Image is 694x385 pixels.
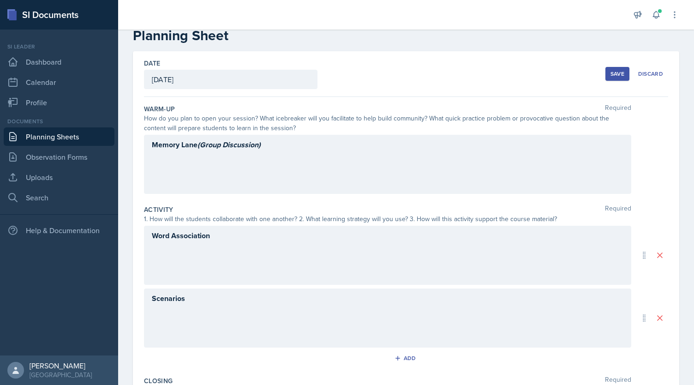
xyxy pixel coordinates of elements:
[4,53,114,71] a: Dashboard
[30,370,92,379] div: [GEOGRAPHIC_DATA]
[144,205,173,214] label: Activity
[144,59,160,68] label: Date
[396,355,416,362] div: Add
[152,230,210,241] strong: Word Association
[4,168,114,186] a: Uploads
[638,70,663,78] div: Discard
[133,27,679,44] h2: Planning Sheet
[4,148,114,166] a: Observation Forms
[197,139,261,150] em: (Group Discussion)
[391,351,421,365] button: Add
[605,67,629,81] button: Save
[144,114,631,133] div: How do you plan to open your session? What icebreaker will you facilitate to help build community...
[605,205,631,214] span: Required
[633,67,668,81] button: Discard
[4,73,114,91] a: Calendar
[610,70,624,78] div: Save
[30,361,92,370] div: [PERSON_NAME]
[152,139,261,150] strong: Memory Lane
[4,117,114,126] div: Documents
[4,188,114,207] a: Search
[152,293,185,304] strong: Scenarios
[4,42,114,51] div: Si leader
[4,93,114,112] a: Profile
[144,214,631,224] div: 1. How will the students collaborate with one another? 2. What learning strategy will you use? 3....
[605,104,631,114] span: Required
[4,221,114,240] div: Help & Documentation
[4,127,114,146] a: Planning Sheets
[144,104,175,114] label: Warm-Up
